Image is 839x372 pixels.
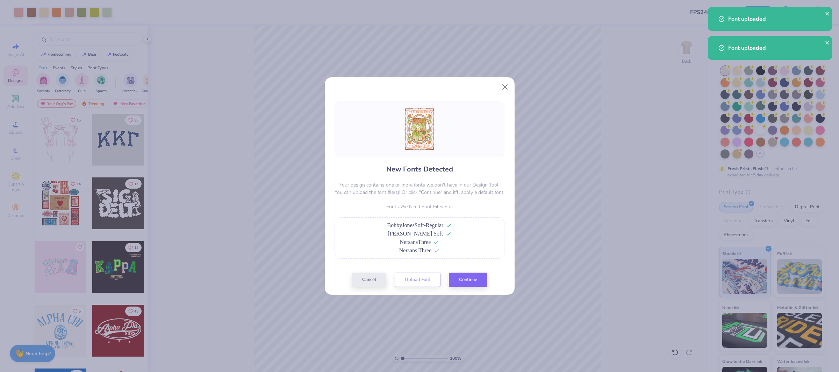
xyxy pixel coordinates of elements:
div: Font uploaded [728,44,826,52]
div: Font uploaded [728,15,826,23]
button: close [825,9,830,17]
h4: New Fonts Detected [386,164,453,174]
button: close [825,38,830,47]
button: Close [498,80,511,94]
span: [PERSON_NAME] Soft [388,231,443,237]
p: Your design contains one or more fonts we don't have in our Design Tool. You can upload the font ... [335,181,504,196]
span: BobbyJonesSoft-Regular [387,222,444,228]
button: Cancel [352,273,386,287]
span: NersansThree [400,239,431,245]
span: Nersans Three [399,247,432,253]
p: Fonts We Need Font Files For: [335,203,504,210]
button: Continue [449,273,487,287]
